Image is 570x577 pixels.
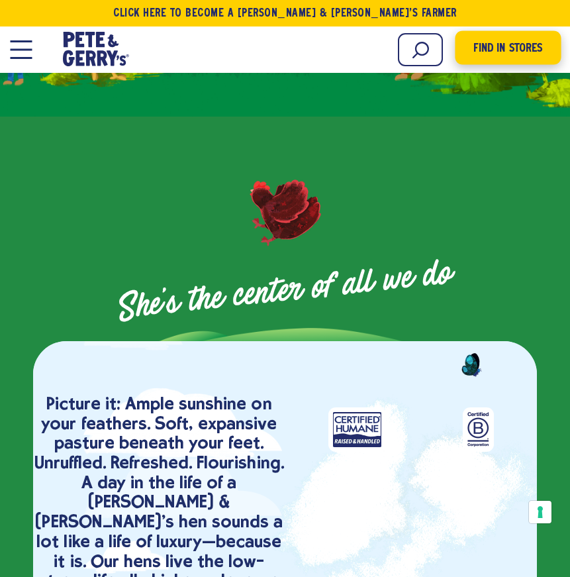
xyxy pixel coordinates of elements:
[398,33,443,66] input: Search
[473,40,542,58] span: Find in Stores
[529,501,551,523] button: Your consent preferences for tracking technologies
[455,31,561,65] a: Find in Stores
[10,40,32,59] button: Open Mobile Menu Modal Dialog
[113,8,457,19] fontsninja-text: Click Here To Become a [PERSON_NAME] & [PERSON_NAME]’s Farmer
